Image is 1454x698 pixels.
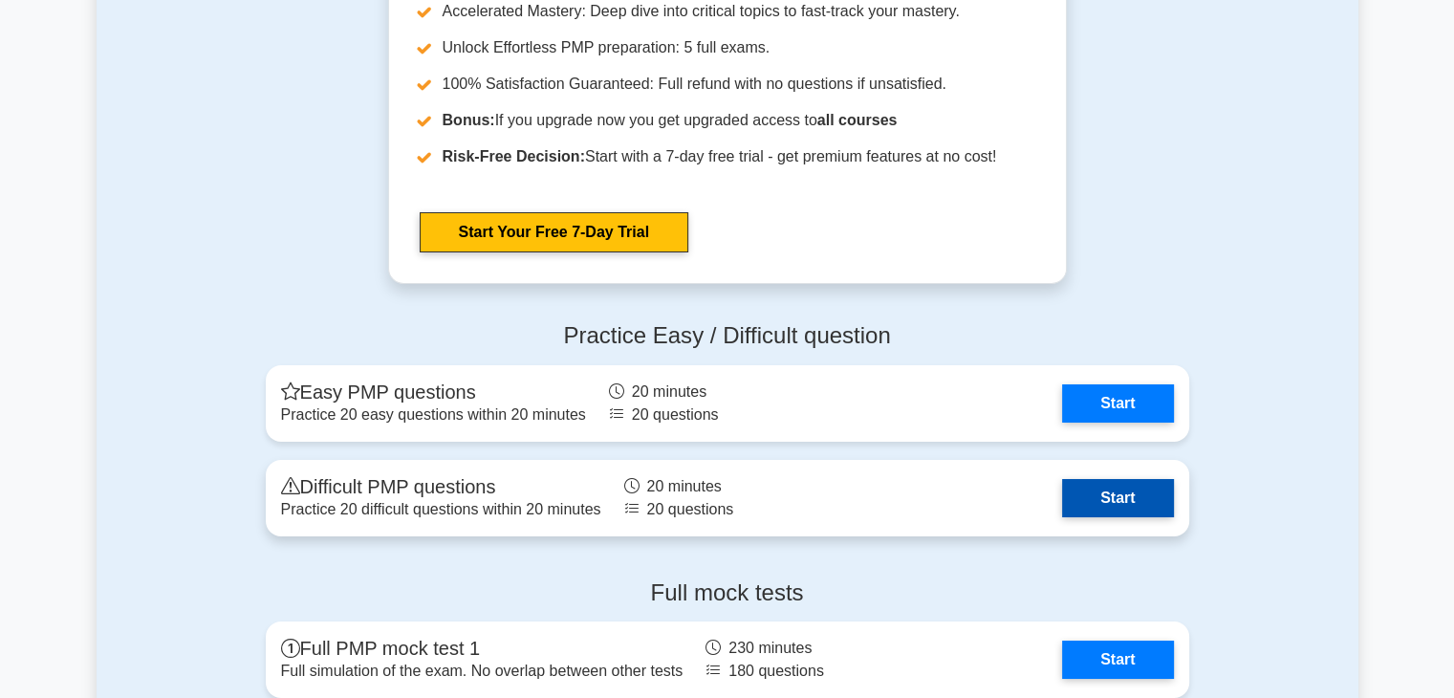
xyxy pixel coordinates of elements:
a: Start Your Free 7-Day Trial [420,212,688,252]
h4: Practice Easy / Difficult question [266,322,1189,350]
a: Start [1062,384,1173,423]
h4: Full mock tests [266,579,1189,607]
a: Start [1062,479,1173,517]
a: Start [1062,641,1173,679]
